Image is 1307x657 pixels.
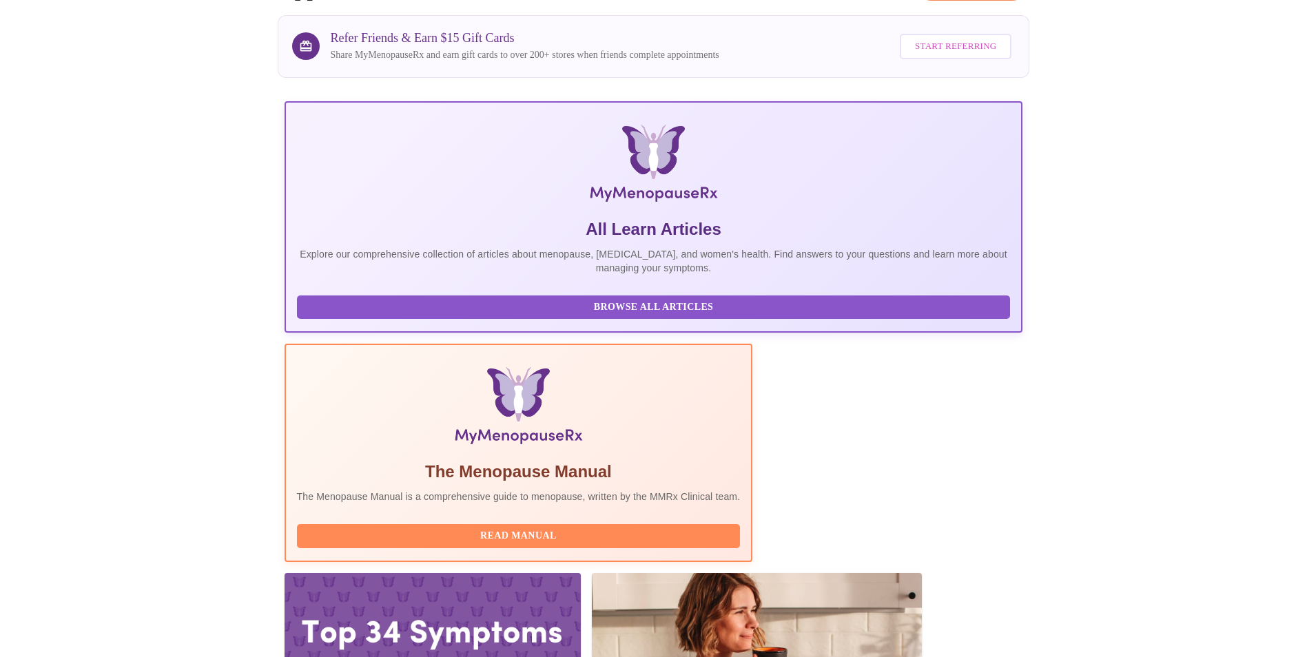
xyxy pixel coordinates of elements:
[297,461,741,483] h5: The Menopause Manual
[331,48,719,62] p: Share MyMenopauseRx and earn gift cards to over 200+ stores when friends complete appointments
[408,125,900,207] img: MyMenopauseRx Logo
[297,529,744,541] a: Read Manual
[331,31,719,45] h3: Refer Friends & Earn $15 Gift Cards
[915,39,996,54] span: Start Referring
[896,27,1015,66] a: Start Referring
[311,299,997,316] span: Browse All Articles
[900,34,1011,59] button: Start Referring
[297,295,1011,320] button: Browse All Articles
[297,524,741,548] button: Read Manual
[297,218,1011,240] h5: All Learn Articles
[367,367,670,450] img: Menopause Manual
[297,490,741,503] p: The Menopause Manual is a comprehensive guide to menopause, written by the MMRx Clinical team.
[297,300,1014,312] a: Browse All Articles
[311,528,727,545] span: Read Manual
[297,247,1011,275] p: Explore our comprehensive collection of articles about menopause, [MEDICAL_DATA], and women's hea...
